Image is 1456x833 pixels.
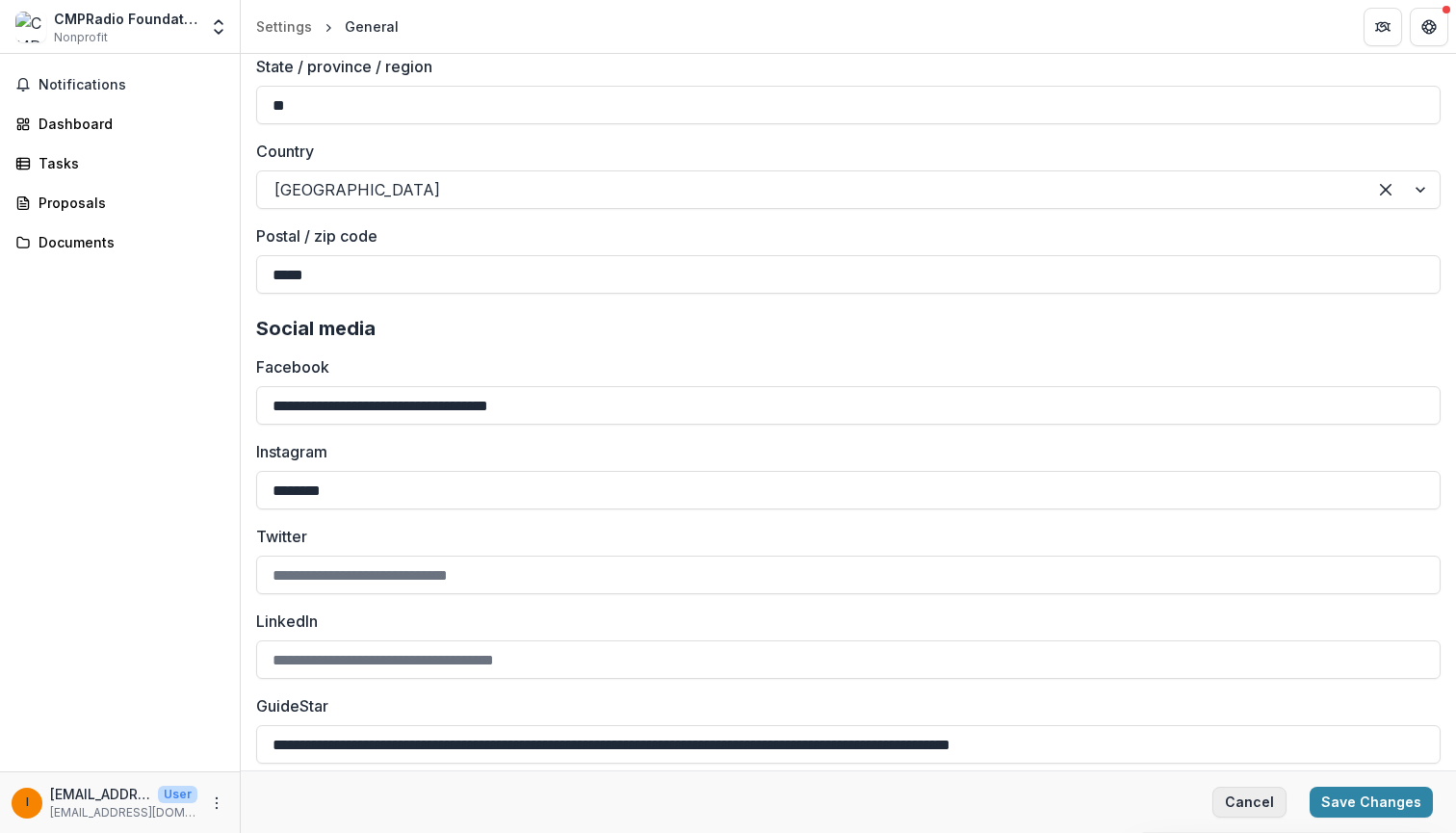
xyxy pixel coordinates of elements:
p: User [158,786,197,803]
button: Open entity switcher [205,8,232,46]
div: Proposals [39,193,217,213]
button: Partners [1364,8,1402,46]
label: Twitter [256,525,1429,548]
span: Nonprofit [54,29,108,46]
button: Get Help [1410,8,1448,46]
label: GuideStar [256,694,1429,717]
a: Dashboard [8,108,232,140]
div: Documents [39,232,217,252]
button: Cancel [1212,787,1287,818]
img: CMPRadio Foundation [15,12,46,42]
div: Dashboard [39,114,217,134]
div: CMPRadio Foundation [54,9,197,29]
label: State / province / region [256,55,1429,78]
button: Notifications [8,69,232,100]
a: Settings [248,13,320,40]
div: Settings [256,16,312,37]
label: Instagram [256,440,1429,463]
label: Facebook [256,355,1429,378]
label: Postal / zip code [256,224,1429,247]
button: More [205,792,228,815]
label: Country [256,140,1429,163]
a: Tasks [8,147,232,179]
div: Tasks [39,153,217,173]
button: Save Changes [1310,787,1433,818]
nav: breadcrumb [248,13,406,40]
p: [EMAIL_ADDRESS][DOMAIN_NAME] [50,804,197,821]
p: [EMAIL_ADDRESS][DOMAIN_NAME] [50,784,150,804]
a: Documents [8,226,232,258]
label: LinkedIn [256,610,1429,633]
a: Proposals [8,187,232,219]
div: General [345,16,399,37]
div: Clear selected options [1370,174,1401,205]
span: Notifications [39,77,224,93]
h2: Social media [256,317,1441,340]
div: info@cmpradio.net [26,796,29,809]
